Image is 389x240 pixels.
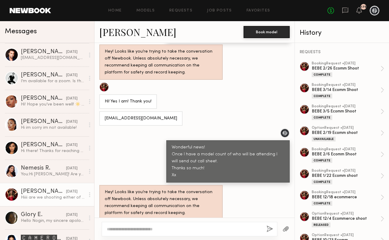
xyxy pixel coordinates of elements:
button: Book model [244,26,290,38]
div: Wonderful news! Once I have a model count of who will be attending I will send out call sheet. Th... [172,144,284,179]
div: BEBE 3/14 Ecomm Shoot [312,87,381,93]
div: Complete [312,201,332,206]
div: History [300,30,384,37]
div: [DATE] [66,73,78,78]
div: BEBE 2/19 Ecomm shoot [312,130,381,136]
div: Glory E. [21,212,66,218]
div: booking Request • [DATE] [312,148,381,151]
div: BEBE 1/22 Ecomm shoot [312,173,381,179]
div: Hey! Looks like you’re trying to take the conversation off Newbook. Unless absolutely necessary, ... [105,189,217,217]
div: Hey! Looks like you’re trying to take the conversation off Newbook. Unless absolutely necessary, ... [105,48,217,76]
div: [PERSON_NAME] [21,119,66,125]
span: Messages [5,28,37,35]
div: [PERSON_NAME] [21,49,66,55]
div: [DATE] [66,142,78,148]
div: [DATE] [66,189,78,195]
div: option Request • [DATE] [312,233,381,237]
a: bookingRequest •[DATE]BEBE 3/14 Ecomm ShootComplete [312,83,384,99]
a: Favorites [247,9,270,13]
div: Complete [312,72,332,77]
div: Nemesis R. [21,165,66,171]
div: booking Request • [DATE] [312,62,381,66]
a: [PERSON_NAME] [99,25,176,38]
a: optionRequest •[DATE]BEBE 2/19 Ecomm shootUnavailable [312,126,384,141]
div: [DATE] [66,119,78,125]
div: [PERSON_NAME] [21,142,66,148]
div: Hi! Yes I am! Thank you! [105,98,151,105]
div: Hello Nogin, my sincere apologies for not responding sooner. I took a pause on Newbook because I ... [21,218,85,224]
div: booking Request • [DATE] [312,83,381,87]
a: bookingRequest •[DATE]BEBE 1/22 Ecomm shootComplete [312,169,384,184]
a: Models [136,9,155,13]
div: [DATE] [66,96,78,102]
div: BEBE 12/18 ecommerce [312,194,381,200]
div: Released [312,222,330,227]
a: Book model [244,29,290,34]
div: option Request • [DATE] [312,212,381,216]
div: Unavailable [312,137,336,141]
div: Complete [312,94,332,99]
a: bookingRequest •[DATE]BEBE 12/18 ecommerceComplete [312,190,384,206]
a: bookingRequest •[DATE]BEBE 2/6 Ecomm ShootComplete [312,148,384,163]
div: booking Request • [DATE] [312,169,381,173]
div: Complete [312,180,332,184]
div: Hi im sorry im not available! [21,125,85,131]
div: [DATE] [66,212,78,218]
div: BEBE 2/6 Ecomm Shoot [312,151,381,157]
div: [EMAIL_ADDRESS][DOMAIN_NAME] [105,115,177,122]
div: BEBE 2/26 Ecomm Shoot [312,66,381,71]
div: Complete [312,115,332,120]
a: Requests [169,9,193,13]
div: REQUESTS [300,50,384,54]
div: Complete [312,158,332,163]
a: bookingRequest •[DATE]BEBE 2/26 Ecomm ShootComplete [312,62,384,77]
div: booking Request • [DATE] [312,190,381,194]
div: BEBE 12/4 Ecommerce shoot [312,216,381,222]
div: Hi! Hope you’ve been well! ☀️ would love to be considered for your Bebe shoot! Xx [21,102,85,107]
a: Home [108,9,122,13]
a: optionRequest •[DATE]BEBE 12/4 Ecommerce shootReleased [312,212,384,227]
div: BEBE 3/5 Ecomm Shoot [312,109,381,114]
div: [PERSON_NAME] [21,189,66,195]
div: [DATE] [66,49,78,55]
div: Hi there! Thanks for reaching out. That should be no problem but can you confirm time and locatio... [21,148,85,154]
div: option Request • [DATE] [312,126,381,130]
div: 175 [361,5,366,9]
div: I’m available for a zoom. Is that something you can do? [21,78,85,84]
div: [PERSON_NAME] [21,96,66,102]
div: Hiiii are we shooting either of those days? Just trying to plan! X [21,195,85,200]
a: bookingRequest •[DATE]BEBE 3/5 Ecomm ShootComplete [312,105,384,120]
div: You: Hi [PERSON_NAME]! Are you available for an ALLOY ecomm 2 hour shoot [DATE][DATE]? Rate $400 ... [21,171,85,177]
a: Job Posts [207,9,232,13]
div: [EMAIL_ADDRESS][DOMAIN_NAME] [21,55,85,61]
div: [PERSON_NAME] [21,72,66,78]
div: booking Request • [DATE] [312,105,381,109]
div: [DATE] [66,166,78,171]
